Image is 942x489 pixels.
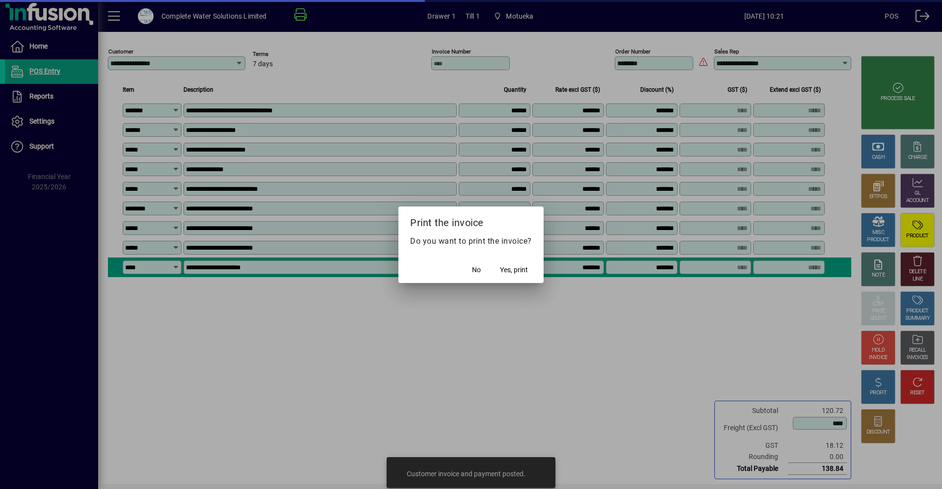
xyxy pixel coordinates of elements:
[461,261,492,279] button: No
[410,235,532,247] p: Do you want to print the invoice?
[500,265,528,275] span: Yes, print
[472,265,481,275] span: No
[496,261,532,279] button: Yes, print
[398,206,544,235] h2: Print the invoice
